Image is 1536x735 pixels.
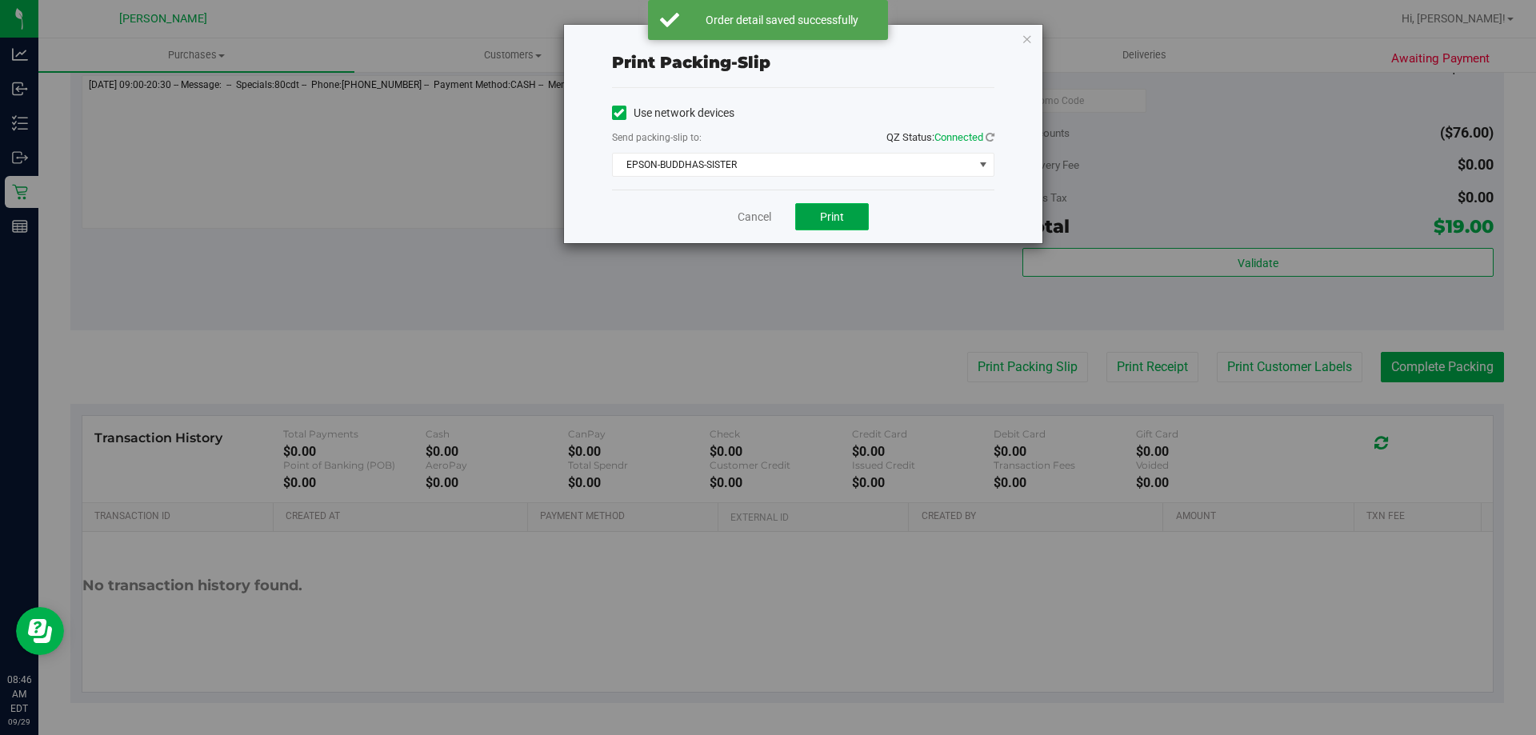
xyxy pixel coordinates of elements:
[613,154,974,176] span: EPSON-BUDDHAS-SISTER
[16,607,64,655] iframe: Resource center
[612,53,770,72] span: Print packing-slip
[934,131,983,143] span: Connected
[612,130,702,145] label: Send packing-slip to:
[688,12,876,28] div: Order detail saved successfully
[612,105,734,122] label: Use network devices
[820,210,844,223] span: Print
[738,209,771,226] a: Cancel
[795,203,869,230] button: Print
[886,131,994,143] span: QZ Status:
[973,154,993,176] span: select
